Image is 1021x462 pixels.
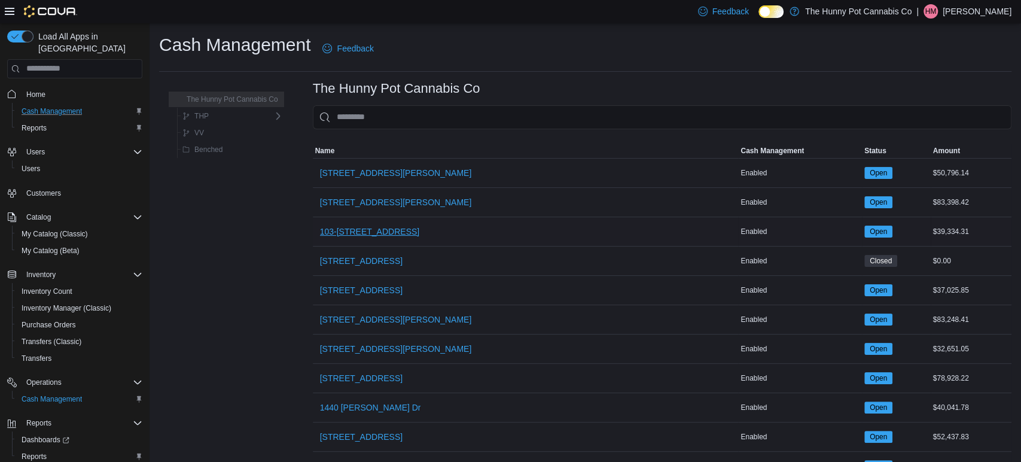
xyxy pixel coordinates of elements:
[740,146,804,156] span: Cash Management
[17,162,45,176] a: Users
[320,226,420,238] span: 103-[STREET_ADDRESS]
[738,195,862,209] div: Enabled
[22,287,72,296] span: Inventory Count
[931,224,1011,239] div: $39,334.31
[738,371,862,385] div: Enabled
[22,416,56,430] button: Reports
[870,431,887,442] span: Open
[870,344,887,354] span: Open
[313,81,480,96] h3: The Hunny Pot Cannabis Co
[320,402,421,414] span: 1440 [PERSON_NAME] Dr
[17,284,142,299] span: Inventory Count
[12,350,147,367] button: Transfers
[931,342,1011,356] div: $32,651.05
[931,312,1011,327] div: $83,248.41
[870,197,887,208] span: Open
[17,162,142,176] span: Users
[2,374,147,391] button: Operations
[864,226,892,238] span: Open
[870,226,887,237] span: Open
[17,392,142,406] span: Cash Management
[925,4,937,19] span: HM
[22,416,142,430] span: Reports
[22,87,142,102] span: Home
[22,354,51,363] span: Transfers
[22,87,50,102] a: Home
[931,166,1011,180] div: $50,796.14
[870,285,887,296] span: Open
[22,145,142,159] span: Users
[22,303,111,313] span: Inventory Manager (Classic)
[17,335,142,349] span: Transfers (Classic)
[320,167,472,179] span: [STREET_ADDRESS][PERSON_NAME]
[12,103,147,120] button: Cash Management
[870,256,892,266] span: Closed
[17,121,142,135] span: Reports
[315,396,426,420] button: 1440 [PERSON_NAME] Dr
[712,5,749,17] span: Feedback
[17,351,56,366] a: Transfers
[26,378,62,387] span: Operations
[320,314,472,326] span: [STREET_ADDRESS][PERSON_NAME]
[22,210,56,224] button: Catalog
[315,278,407,302] button: [STREET_ADDRESS]
[870,402,887,413] span: Open
[17,104,87,118] a: Cash Management
[864,402,892,414] span: Open
[320,372,403,384] span: [STREET_ADDRESS]
[318,37,378,60] a: Feedback
[22,164,40,174] span: Users
[738,283,862,297] div: Enabled
[313,105,1011,129] input: This is a search bar. As you type, the results lower in the page will automatically filter.
[22,186,66,200] a: Customers
[22,107,82,116] span: Cash Management
[2,266,147,283] button: Inventory
[931,371,1011,385] div: $78,928.22
[864,314,892,326] span: Open
[17,318,142,332] span: Purchase Orders
[22,229,88,239] span: My Catalog (Classic)
[17,301,116,315] a: Inventory Manager (Classic)
[178,109,214,123] button: THP
[931,254,1011,268] div: $0.00
[159,33,310,57] h1: Cash Management
[315,146,335,156] span: Name
[194,111,209,121] span: THP
[931,430,1011,444] div: $52,437.83
[22,435,69,445] span: Dashboards
[22,375,66,390] button: Operations
[17,335,86,349] a: Transfers (Classic)
[320,343,472,355] span: [STREET_ADDRESS][PERSON_NAME]
[22,268,60,282] button: Inventory
[22,337,81,346] span: Transfers (Classic)
[864,284,892,296] span: Open
[22,452,47,461] span: Reports
[12,283,147,300] button: Inventory Count
[738,224,862,239] div: Enabled
[320,255,403,267] span: [STREET_ADDRESS]
[864,167,892,179] span: Open
[864,196,892,208] span: Open
[864,372,892,384] span: Open
[12,120,147,136] button: Reports
[17,301,142,315] span: Inventory Manager (Classic)
[12,333,147,350] button: Transfers (Classic)
[17,227,93,241] a: My Catalog (Classic)
[178,126,209,140] button: VV
[22,394,82,404] span: Cash Management
[26,212,51,222] span: Catalog
[26,189,61,198] span: Customers
[337,42,373,54] span: Feedback
[22,210,142,224] span: Catalog
[315,366,407,390] button: [STREET_ADDRESS]
[2,144,147,160] button: Users
[17,433,74,447] a: Dashboards
[924,4,938,19] div: Hailey Minda
[870,168,887,178] span: Open
[738,166,862,180] div: Enabled
[805,4,912,19] p: The Hunny Pot Cannabis Co
[178,142,227,157] button: Benched
[17,244,142,258] span: My Catalog (Beta)
[916,4,919,19] p: |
